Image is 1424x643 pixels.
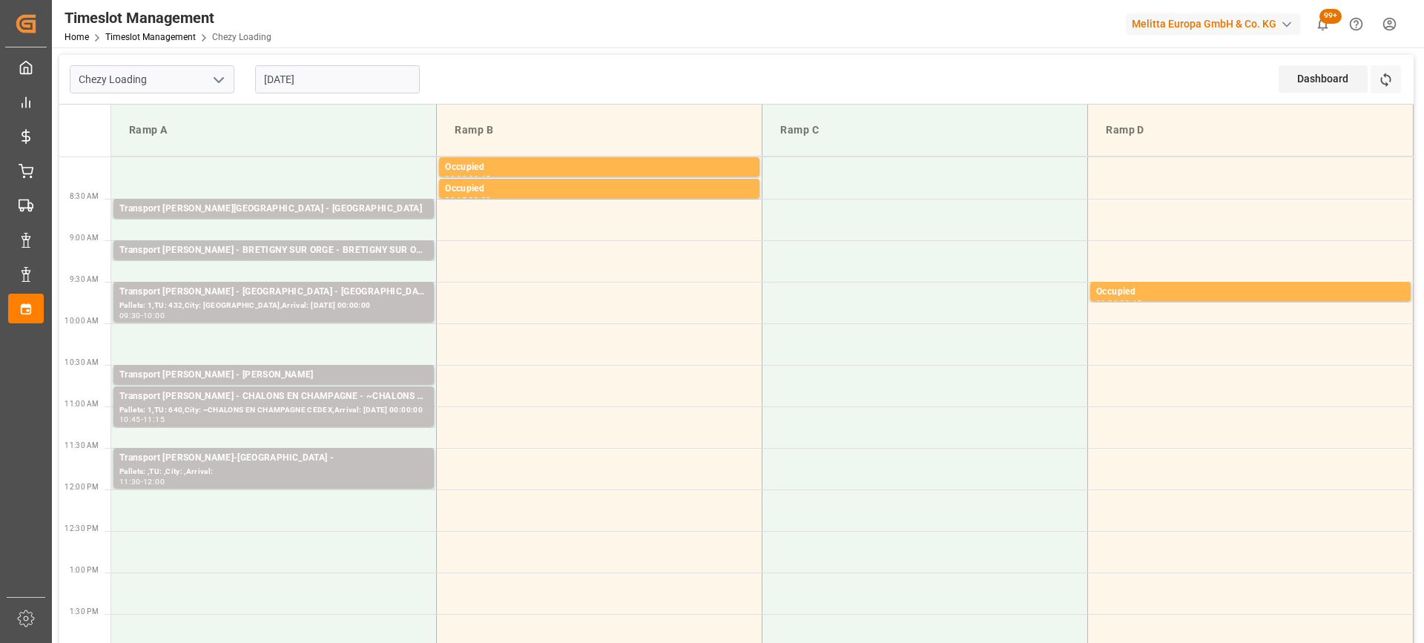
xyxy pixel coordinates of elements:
[119,478,141,485] div: 11:30
[1118,300,1120,306] div: -
[70,607,99,616] span: 1:30 PM
[70,566,99,574] span: 1:00 PM
[469,175,490,182] div: 08:15
[65,317,99,325] span: 10:00 AM
[70,65,234,93] input: Type to search/select
[70,234,99,242] span: 9:00 AM
[1319,9,1342,24] span: 99+
[65,524,99,532] span: 12:30 PM
[445,197,467,203] div: 08:15
[105,32,196,42] a: Timeslot Management
[141,416,143,423] div: -
[119,389,428,404] div: Transport [PERSON_NAME] - CHALONS EN CHAMPAGNE - ~CHALONS EN CHAMPAGNE CEDEX
[255,65,420,93] input: DD-MM-YYYY
[1096,285,1405,300] div: Occupied
[467,175,469,182] div: -
[445,160,754,175] div: Occupied
[119,258,428,271] div: Pallets: ,TU: 48,City: [GEOGRAPHIC_DATA],Arrival: [DATE] 00:00:00
[1100,116,1401,144] div: Ramp D
[119,285,428,300] div: Transport [PERSON_NAME] - [GEOGRAPHIC_DATA] - [GEOGRAPHIC_DATA]
[1126,13,1300,35] div: Melitta Europa GmbH & Co. KG
[65,32,89,42] a: Home
[469,197,490,203] div: 08:30
[65,483,99,491] span: 12:00 PM
[119,404,428,417] div: Pallets: 1,TU: 640,City: ~CHALONS EN CHAMPAGNE CEDEX,Arrival: [DATE] 00:00:00
[119,416,141,423] div: 10:45
[65,441,99,449] span: 11:30 AM
[449,116,750,144] div: Ramp B
[445,175,467,182] div: 08:00
[467,197,469,203] div: -
[119,300,428,312] div: Pallets: 1,TU: 432,City: [GEOGRAPHIC_DATA],Arrival: [DATE] 00:00:00
[1306,7,1339,41] button: show 101 new notifications
[65,358,99,366] span: 10:30 AM
[119,368,428,383] div: Transport [PERSON_NAME] - [PERSON_NAME]
[119,202,428,217] div: Transport [PERSON_NAME][GEOGRAPHIC_DATA] - [GEOGRAPHIC_DATA]
[70,275,99,283] span: 9:30 AM
[143,478,165,485] div: 12:00
[207,68,229,91] button: open menu
[65,400,99,408] span: 11:00 AM
[141,312,143,319] div: -
[774,116,1075,144] div: Ramp C
[143,312,165,319] div: 10:00
[119,383,428,395] div: Pallets: ,TU: 100,City: RECY,Arrival: [DATE] 00:00:00
[119,217,428,229] div: Pallets: 1,TU: 20,City: [GEOGRAPHIC_DATA],Arrival: [DATE] 00:00:00
[65,7,271,29] div: Timeslot Management
[1339,7,1373,41] button: Help Center
[119,243,428,258] div: Transport [PERSON_NAME] - BRETIGNY SUR ORGE - BRETIGNY SUR ORGE
[141,478,143,485] div: -
[119,312,141,319] div: 09:30
[119,451,428,466] div: Transport [PERSON_NAME]-[GEOGRAPHIC_DATA] -
[1126,10,1306,38] button: Melitta Europa GmbH & Co. KG
[143,416,165,423] div: 11:15
[119,466,428,478] div: Pallets: ,TU: ,City: ,Arrival:
[70,192,99,200] span: 8:30 AM
[1120,300,1141,306] div: 09:45
[1096,300,1118,306] div: 09:30
[1279,65,1368,93] div: Dashboard
[445,182,754,197] div: Occupied
[123,116,424,144] div: Ramp A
